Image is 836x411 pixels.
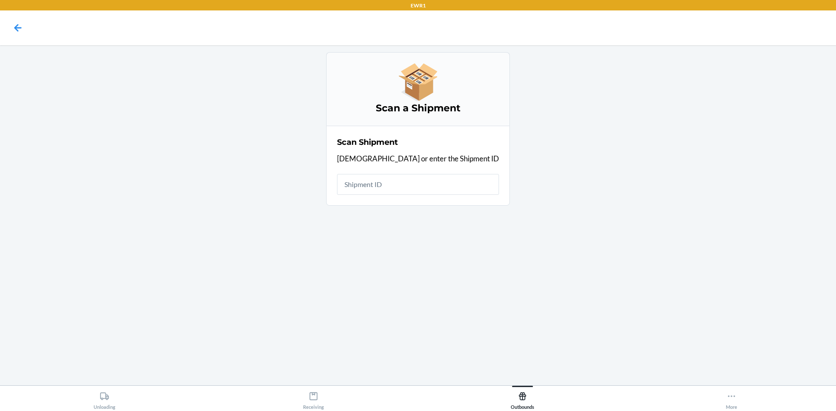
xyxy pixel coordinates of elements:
[209,386,418,410] button: Receiving
[337,174,499,195] input: Shipment ID
[726,388,737,410] div: More
[418,386,627,410] button: Outbounds
[337,101,499,115] h3: Scan a Shipment
[94,388,115,410] div: Unloading
[511,388,534,410] div: Outbounds
[303,388,324,410] div: Receiving
[411,2,426,10] p: EWR1
[337,137,398,148] h2: Scan Shipment
[337,153,499,164] p: [DEMOGRAPHIC_DATA] or enter the Shipment ID
[627,386,836,410] button: More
